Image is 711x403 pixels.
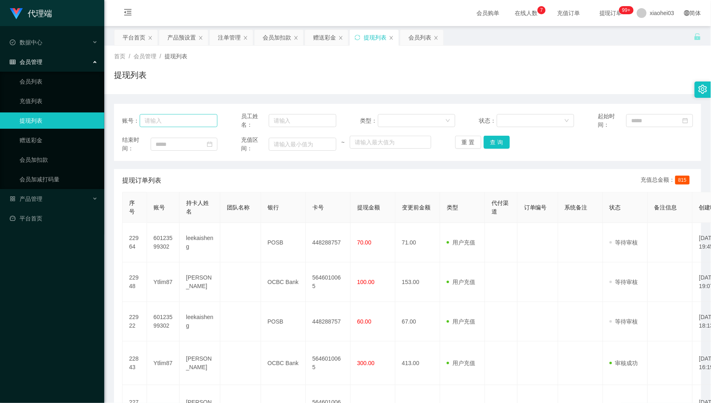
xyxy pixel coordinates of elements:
[306,302,351,341] td: 448288757
[564,118,569,124] i: 图标: down
[10,210,98,227] a: 图标: dashboard平台首页
[364,30,386,45] div: 提现列表
[129,200,135,215] span: 序号
[10,196,15,202] i: 图标: appstore-o
[154,204,165,211] span: 账号
[479,117,497,125] span: 状态：
[241,136,269,153] span: 充值区间：
[610,318,638,325] span: 等待审核
[408,30,431,45] div: 会员列表
[338,35,343,40] i: 图标: close
[306,341,351,385] td: 5646010065
[395,262,440,302] td: 153.00
[445,118,450,124] i: 图标: down
[675,176,690,185] span: 815
[261,223,306,262] td: POSB
[198,35,203,40] i: 图标: close
[610,279,638,285] span: 等待审核
[455,136,481,149] button: 重 置
[243,35,248,40] i: 图标: close
[357,239,371,246] span: 70.00
[553,10,584,16] span: 充值订单
[147,341,180,385] td: Ytlim87
[268,204,279,211] span: 银行
[484,136,510,149] button: 查 询
[610,360,638,366] span: 审核成功
[357,279,375,285] span: 100.00
[123,223,147,262] td: 22964
[395,302,440,341] td: 67.00
[180,223,220,262] td: leekaisheng
[114,53,125,59] span: 首页
[595,10,626,16] span: 提现订单
[123,30,145,45] div: 平台首页
[148,35,153,40] i: 图标: close
[694,33,701,40] i: 图标: unlock
[313,30,336,45] div: 赠送彩金
[336,138,350,147] span: ~
[261,262,306,302] td: OCBC Bank
[540,6,543,14] p: 7
[261,302,306,341] td: POSB
[218,30,241,45] div: 注单管理
[511,10,542,16] span: 在线人数
[269,114,336,127] input: 请输入
[122,117,140,125] span: 账号：
[114,69,147,81] h1: 提现列表
[312,204,324,211] span: 卡号
[10,8,23,20] img: logo.9652507e.png
[447,239,475,246] span: 用户充值
[167,30,196,45] div: 产品预设置
[357,360,375,366] span: 300.00
[610,239,638,246] span: 等待审核
[619,6,634,14] sup: 1183
[134,53,156,59] span: 会员管理
[180,341,220,385] td: [PERSON_NAME]
[610,204,621,211] span: 状态
[447,360,475,366] span: 用户充值
[306,223,351,262] td: 448288757
[565,204,588,211] span: 系统备注
[395,341,440,385] td: 413.00
[147,262,180,302] td: Ytlim87
[389,35,394,40] i: 图标: close
[180,302,220,341] td: leekaisheng
[447,318,475,325] span: 用户充值
[10,196,42,202] span: 产品管理
[165,53,187,59] span: 提现列表
[402,204,430,211] span: 变更前金额
[434,35,439,40] i: 图标: close
[20,93,98,109] a: 充值列表
[492,200,509,215] span: 代付渠道
[447,204,458,211] span: 类型
[147,302,180,341] td: 60123599302
[269,138,336,151] input: 请输入最小值为
[682,118,688,123] i: 图标: calendar
[122,136,151,153] span: 结束时间：
[20,132,98,148] a: 赠送彩金
[140,114,217,127] input: 请输入
[20,152,98,168] a: 会员加扣款
[524,204,547,211] span: 订单编号
[263,30,291,45] div: 会员加扣款
[20,73,98,90] a: 会员列表
[160,53,161,59] span: /
[180,262,220,302] td: [PERSON_NAME]
[684,10,690,16] i: 图标: global
[10,39,42,46] span: 数据中心
[28,0,52,26] h1: 代理端
[227,204,250,211] span: 团队名称
[10,59,15,65] i: 图标: table
[20,112,98,129] a: 提现列表
[10,10,52,16] a: 代理端
[355,35,360,40] i: 图标: sync
[241,112,269,129] span: 员工姓名：
[129,53,130,59] span: /
[261,341,306,385] td: OCBC Bank
[360,117,378,125] span: 类型：
[20,171,98,187] a: 会员加减打码量
[207,141,213,147] i: 图标: calendar
[294,35,298,40] i: 图标: close
[641,176,693,185] div: 充值总金额：
[654,204,677,211] span: 备注信息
